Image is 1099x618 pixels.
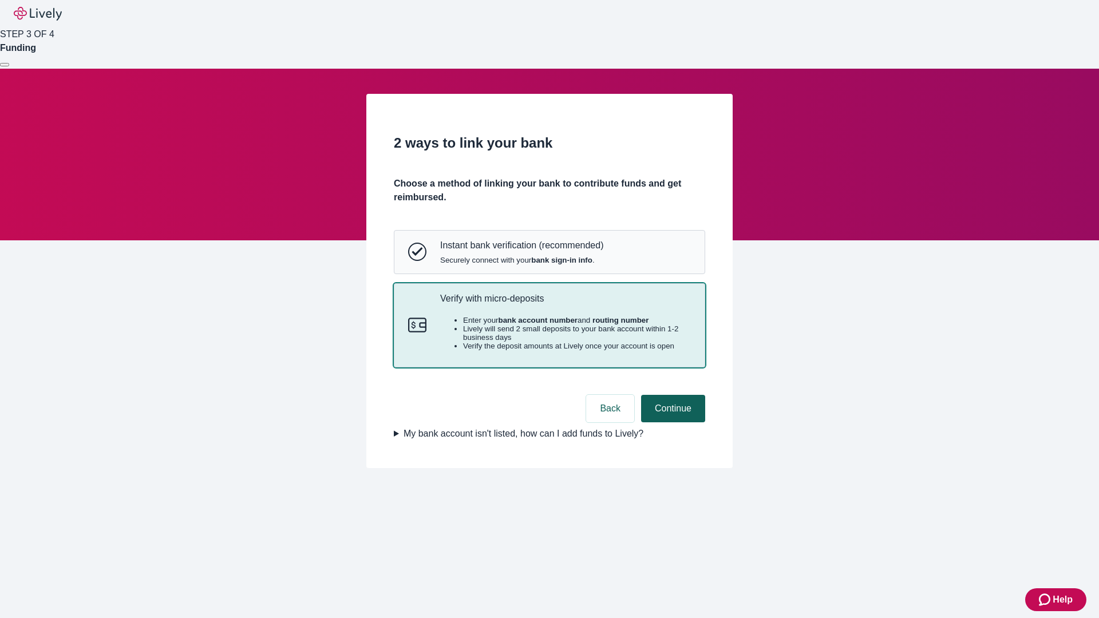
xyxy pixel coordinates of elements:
button: Back [586,395,634,422]
strong: routing number [592,316,649,324]
button: Continue [641,395,705,422]
li: Verify the deposit amounts at Lively once your account is open [463,342,691,350]
li: Enter your and [463,316,691,324]
strong: bank account number [499,316,578,324]
p: Verify with micro-deposits [440,293,691,304]
svg: Instant bank verification [408,243,426,261]
span: Securely connect with your . [440,256,603,264]
svg: Zendesk support icon [1039,593,1053,607]
summary: My bank account isn't listed, how can I add funds to Lively? [394,427,705,441]
strong: bank sign-in info [531,256,592,264]
img: Lively [14,7,62,21]
h2: 2 ways to link your bank [394,133,705,153]
button: Micro-depositsVerify with micro-depositsEnter yourbank account numberand routing numberLively wil... [394,284,705,367]
svg: Micro-deposits [408,316,426,334]
button: Zendesk support iconHelp [1025,588,1086,611]
li: Lively will send 2 small deposits to your bank account within 1-2 business days [463,324,691,342]
p: Instant bank verification (recommended) [440,240,603,251]
span: Help [1053,593,1073,607]
button: Instant bank verificationInstant bank verification (recommended)Securely connect with yourbank si... [394,231,705,273]
h4: Choose a method of linking your bank to contribute funds and get reimbursed. [394,177,705,204]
